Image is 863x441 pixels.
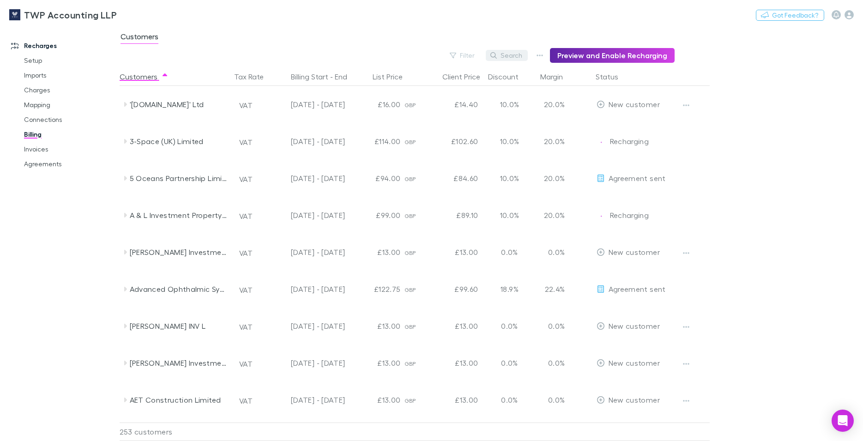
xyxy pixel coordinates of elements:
div: [PERSON_NAME] Investments Portfolio Limited [130,344,228,381]
span: GBP [404,360,416,367]
p: 20.0% [541,210,565,221]
button: VAT [235,135,257,150]
span: GBP [404,212,416,219]
div: £13.00 [427,381,482,418]
p: 0.0% [541,394,565,405]
button: VAT [235,98,257,113]
h3: TWP Accounting LLP [24,9,117,20]
div: [DATE] - [DATE] [270,123,345,160]
div: £99.60 [427,271,482,308]
span: New customer [609,248,660,256]
div: 10.0% [482,86,537,123]
a: Billing [15,127,126,142]
a: Charges [15,83,126,97]
div: [DATE] - [DATE] [270,381,345,418]
div: [PERSON_NAME] Investments LimitedVAT[DATE] - [DATE]£13.00GBP£13.000.0%0.0%EditNew customer [120,234,714,271]
div: '[DOMAIN_NAME]' Ltd [130,86,228,123]
img: Recharging [597,211,606,221]
button: Filter [445,50,480,61]
p: 20.0% [541,136,565,147]
button: Tax Rate [234,67,275,86]
div: [PERSON_NAME] INV LVAT[DATE] - [DATE]£13.00GBP£13.000.0%0.0%EditNew customer [120,308,714,344]
p: 0.0% [541,320,565,332]
div: [PERSON_NAME] Investments Limited [130,234,228,271]
button: VAT [235,209,257,224]
a: Mapping [15,97,126,112]
div: [DATE] - [DATE] [270,86,345,123]
a: Setup [15,53,126,68]
a: TWP Accounting LLP [4,4,122,26]
button: VAT [235,172,257,187]
button: List Price [373,67,414,86]
div: 3-Space (UK) LimitedVAT[DATE] - [DATE]£114.00GBP£102.6010.0%20.0%EditRechargingRecharging [120,123,714,160]
div: £13.00 [349,344,404,381]
p: 22.4% [541,284,565,295]
button: Margin [540,67,574,86]
p: 20.0% [541,173,565,184]
div: £122.75 [349,271,404,308]
button: Preview and Enable Recharging [550,48,675,63]
span: New customer [609,358,660,367]
div: 253 customers [120,423,230,441]
span: GBP [404,139,416,145]
div: £89.10 [427,197,482,234]
div: 10.0% [482,123,537,160]
span: Recharging [610,211,649,219]
p: 0.0% [541,247,565,258]
button: VAT [235,356,257,371]
button: Customers [120,67,169,86]
img: Recharging [597,138,606,147]
div: £94.00 [349,160,404,197]
div: £84.60 [427,160,482,197]
p: 0.0% [541,357,565,369]
div: £13.00 [427,234,482,271]
div: 10.0% [482,197,537,234]
div: A & L Investment Property LimitedVAT[DATE] - [DATE]£99.00GBP£89.1010.0%20.0%EditRechargingRecharging [120,197,714,234]
span: GBP [404,397,416,404]
button: VAT [235,320,257,334]
a: Recharges [2,38,126,53]
span: Recharging [610,137,649,145]
div: £114.00 [349,123,404,160]
span: New customer [609,321,660,330]
p: 20.0% [541,99,565,110]
div: [DATE] - [DATE] [270,344,345,381]
div: £13.00 [427,308,482,344]
div: 0.0% [482,381,537,418]
span: GBP [404,102,416,109]
button: Status [596,67,629,86]
div: [DATE] - [DATE] [270,308,345,344]
button: VAT [235,283,257,297]
div: [PERSON_NAME] Investments Portfolio LimitedVAT[DATE] - [DATE]£13.00GBP£13.000.0%0.0%EditNew customer [120,344,714,381]
span: GBP [404,175,416,182]
span: New customer [609,100,660,109]
span: GBP [404,286,416,293]
div: £13.00 [349,381,404,418]
a: Agreements [15,157,126,171]
a: Invoices [15,142,126,157]
span: Agreement sent [609,284,666,293]
button: VAT [235,393,257,408]
button: Client Price [442,67,491,86]
div: [DATE] - [DATE] [270,234,345,271]
span: New customer [609,395,660,404]
span: Agreement sent [609,174,666,182]
span: GBP [404,323,416,330]
button: Billing Start - End [291,67,358,86]
button: VAT [235,246,257,260]
div: Open Intercom Messenger [832,410,854,432]
div: 18.9% [482,271,537,308]
div: Discount [488,67,530,86]
button: Got Feedback? [756,10,824,21]
div: £16.00 [349,86,404,123]
div: [PERSON_NAME] INV L [130,308,228,344]
div: 10.0% [482,160,537,197]
div: £14.40 [427,86,482,123]
div: £99.00 [349,197,404,234]
span: GBP [404,249,416,256]
div: £13.00 [349,234,404,271]
div: 3-Space (UK) Limited [130,123,228,160]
